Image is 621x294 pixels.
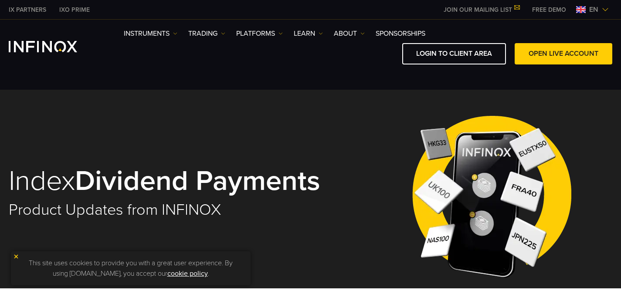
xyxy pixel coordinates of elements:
a: INFINOX MENU [526,5,573,14]
p: This site uses cookies to provide you with a great user experience. By using [DOMAIN_NAME], you a... [15,256,246,281]
a: INFINOX [2,5,53,14]
a: OPEN LIVE ACCOUNT [515,43,612,64]
span: en [586,4,602,15]
a: Learn [294,28,323,39]
a: cookie policy [167,269,208,278]
a: JOIN OUR MAILING LIST [437,6,526,14]
a: INFINOX [53,5,96,14]
h2: Product Updates from INFINOX [9,200,341,220]
img: yellow close icon [13,253,19,260]
a: PLATFORMS [236,28,283,39]
a: INFINOX Logo [9,41,98,52]
h1: Index [9,166,341,196]
a: TRADING [188,28,225,39]
strong: Dividend Payments [75,164,320,198]
a: ABOUT [334,28,365,39]
a: LOGIN TO CLIENT AREA [402,43,506,64]
a: Instruments [124,28,177,39]
a: SPONSORSHIPS [376,28,425,39]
